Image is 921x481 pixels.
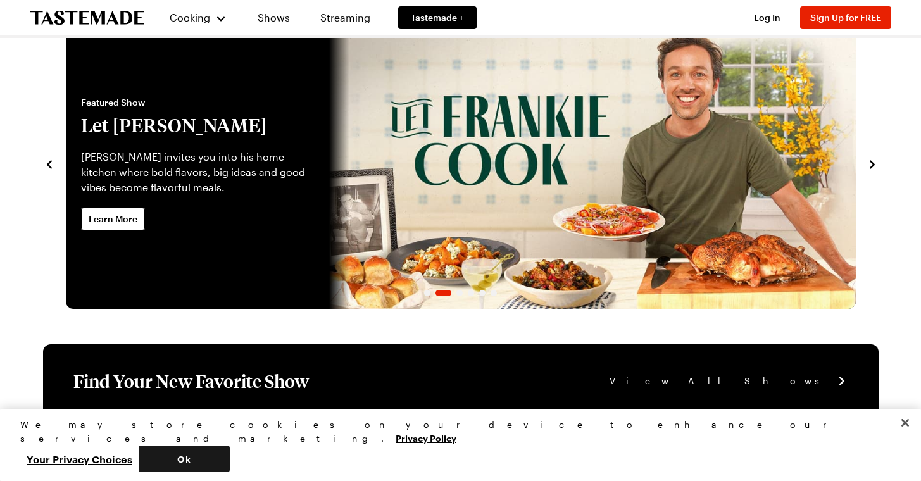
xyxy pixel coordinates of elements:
[891,409,919,437] button: Close
[610,374,848,388] a: View All Shows
[81,114,314,137] h2: Let [PERSON_NAME]
[170,3,227,33] button: Cooking
[20,446,139,472] button: Your Privacy Choices
[89,213,137,225] span: Learn More
[456,290,463,296] span: Go to slide 3
[398,6,477,29] a: Tastemade +
[754,12,780,23] span: Log In
[396,432,456,444] a: More information about your privacy, opens in a new tab
[435,290,451,296] span: Go to slide 2
[610,374,833,388] span: View All Shows
[170,11,210,23] span: Cooking
[424,290,430,296] span: Go to slide 1
[491,290,497,296] span: Go to slide 6
[20,418,890,472] div: Privacy
[810,12,881,23] span: Sign Up for FREE
[30,11,144,25] a: To Tastemade Home Page
[66,18,856,309] div: 2 / 6
[73,370,309,392] h1: Find Your New Favorite Show
[81,208,145,230] a: Learn More
[139,446,230,472] button: Ok
[81,149,314,195] p: [PERSON_NAME] invites you into his home kitchen where bold flavors, big ideas and good vibes beco...
[468,290,474,296] span: Go to slide 4
[411,11,464,24] span: Tastemade +
[479,290,486,296] span: Go to slide 5
[742,11,793,24] button: Log In
[866,156,879,171] button: navigate to next item
[800,6,891,29] button: Sign Up for FREE
[43,156,56,171] button: navigate to previous item
[81,96,314,109] span: Featured Show
[20,418,890,446] div: We may store cookies on your device to enhance our services and marketing.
